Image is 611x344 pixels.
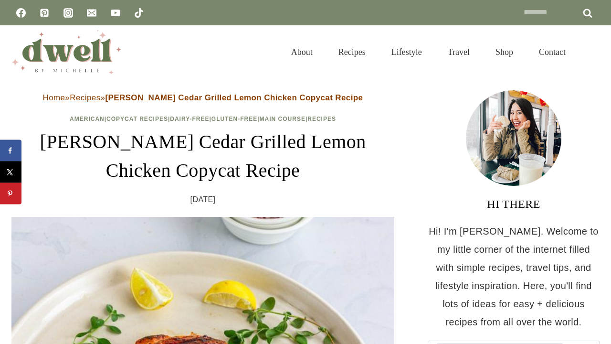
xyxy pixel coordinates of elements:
[211,116,257,122] a: Gluten-Free
[82,3,101,22] a: Email
[326,35,379,69] a: Recipes
[105,93,363,102] strong: [PERSON_NAME] Cedar Grilled Lemon Chicken Copycat Recipe
[70,93,100,102] a: Recipes
[59,3,78,22] a: Instagram
[43,93,363,102] span: » »
[43,93,65,102] a: Home
[583,44,600,60] button: View Search Form
[106,116,168,122] a: Copycat Recipes
[170,116,209,122] a: Dairy-Free
[11,30,121,74] img: DWELL by michelle
[11,3,31,22] a: Facebook
[428,195,600,213] h3: HI THERE
[260,116,305,122] a: Main Course
[483,35,526,69] a: Shop
[70,116,336,122] span: | | | | |
[70,116,105,122] a: American
[278,35,326,69] a: About
[379,35,435,69] a: Lifestyle
[106,3,125,22] a: YouTube
[129,3,148,22] a: TikTok
[11,128,394,185] h1: [PERSON_NAME] Cedar Grilled Lemon Chicken Copycat Recipe
[190,193,216,207] time: [DATE]
[435,35,483,69] a: Travel
[278,35,579,69] nav: Primary Navigation
[526,35,579,69] a: Contact
[307,116,336,122] a: Recipes
[428,222,600,331] p: Hi! I'm [PERSON_NAME]. Welcome to my little corner of the internet filled with simple recipes, tr...
[35,3,54,22] a: Pinterest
